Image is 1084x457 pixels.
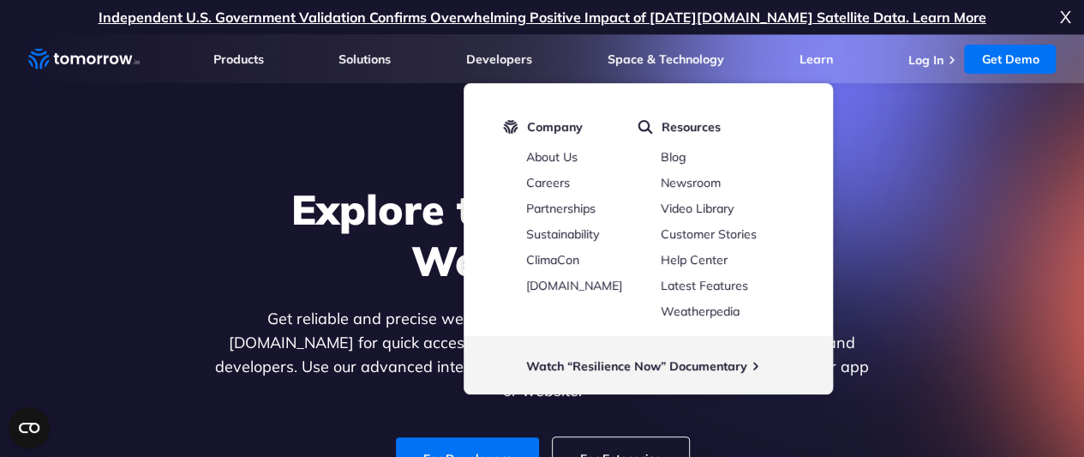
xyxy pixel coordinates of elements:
a: Partnerships [526,201,596,216]
h1: Explore the World’s Best Weather API [212,183,873,286]
a: Customer Stories [661,226,757,242]
a: Solutions [338,51,391,67]
a: Home link [28,46,140,72]
a: Products [213,51,264,67]
a: Help Center [661,252,728,268]
a: Log In [907,52,943,68]
a: Space & Technology [608,51,724,67]
button: Open CMP widget [9,407,50,448]
a: About Us [526,149,578,165]
a: Get Demo [964,45,1056,74]
a: Weatherpedia [661,304,740,319]
span: Company [527,119,583,135]
span: Resources [662,119,721,135]
a: Learn [800,51,833,67]
a: ClimaCon [526,252,579,268]
a: Latest Features [661,278,748,293]
img: magnifier.svg [638,119,653,135]
a: Careers [526,175,570,190]
a: Sustainability [526,226,599,242]
a: Blog [661,149,686,165]
a: Independent U.S. Government Validation Confirms Overwhelming Positive Impact of [DATE][DOMAIN_NAM... [99,9,986,26]
a: Newsroom [661,175,721,190]
a: Developers [466,51,532,67]
p: Get reliable and precise weather data through our free API. Count on [DATE][DOMAIN_NAME] for quic... [212,307,873,403]
a: [DOMAIN_NAME] [526,278,622,293]
a: Watch “Resilience Now” Documentary [526,358,747,374]
a: Video Library [661,201,734,216]
img: tio-logo-icon.svg [503,119,518,135]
